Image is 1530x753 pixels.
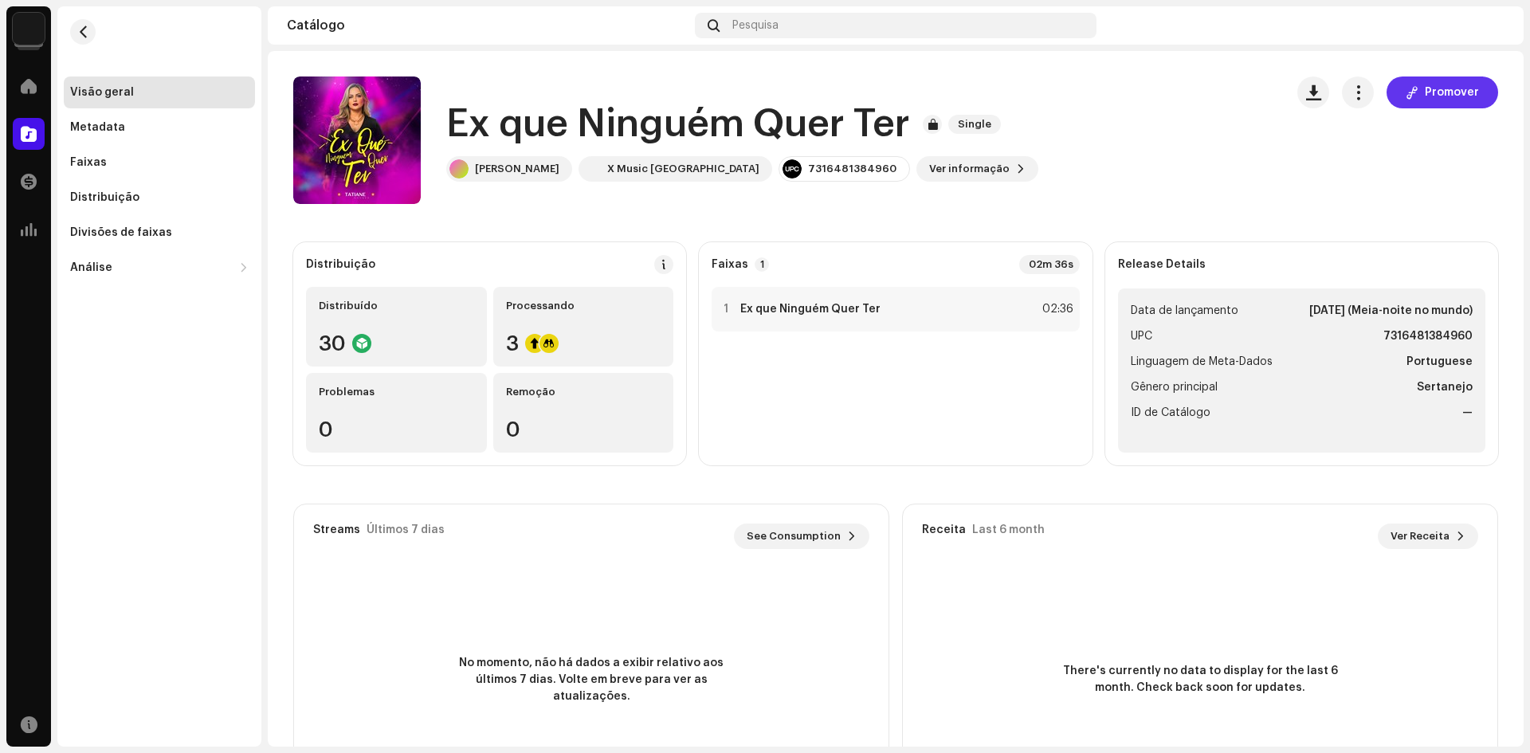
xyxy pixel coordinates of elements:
re-m-nav-item: Distribuição [64,182,255,214]
re-m-nav-dropdown: Análise [64,252,255,284]
span: ID de Catálogo [1131,403,1210,422]
span: Gênero principal [1131,378,1218,397]
strong: Portuguese [1406,352,1473,371]
re-m-nav-item: Metadata [64,112,255,143]
div: X Music [GEOGRAPHIC_DATA] [607,163,759,175]
div: Remoção [506,386,661,398]
span: Linguagem de Meta-Dados [1131,352,1273,371]
button: See Consumption [734,524,869,549]
button: Ver Receita [1378,524,1478,549]
div: Faixas [70,156,107,169]
strong: 7316481384960 [1383,327,1473,346]
div: Últimos 7 dias [367,524,445,536]
div: Distribuído [319,300,474,312]
div: [PERSON_NAME] [475,163,559,175]
span: Ver informação [929,153,1010,185]
div: Problemas [319,386,474,398]
strong: Faixas [712,258,748,271]
strong: — [1462,403,1473,422]
span: Data de lançamento [1131,301,1238,320]
re-m-nav-item: Visão geral [64,76,255,108]
re-m-nav-item: Faixas [64,147,255,178]
span: Single [948,115,1001,134]
span: Pesquisa [732,19,779,32]
span: No momento, não há dados a exibir relativo aos últimos 7 dias. Volte em breve para ver as atualiz... [448,655,735,705]
re-m-nav-item: Divisões de faixas [64,217,255,249]
span: Promover [1425,76,1479,108]
button: Ver informação [916,156,1038,182]
span: See Consumption [747,520,841,552]
div: Processando [506,300,661,312]
div: Visão geral [70,86,134,99]
span: Ver Receita [1391,520,1450,552]
h1: Ex que Ninguém Quer Ter [446,99,910,150]
div: 7316481384960 [808,163,896,175]
strong: Ex que Ninguém Quer Ter [740,303,881,316]
img: 1f2b971a-ccf7-490a-a4de-fed23a0b5eb4 [1479,13,1504,38]
div: 02m 36s [1019,255,1080,274]
p-badge: 1 [755,257,769,272]
div: Distribuição [306,258,375,271]
div: Divisões de faixas [70,226,172,239]
div: Last 6 month [972,524,1045,536]
div: Metadata [70,121,125,134]
img: c86870aa-2232-4ba3-9b41-08f587110171 [13,13,45,45]
span: There's currently no data to display for the last 6 month. Check back soon for updates. [1057,663,1344,696]
div: Receita [922,524,966,536]
div: Distribuição [70,191,139,204]
img: 1acc3aa1-1ce2-45ac-9424-89a1baf97c8b [582,159,601,178]
strong: [DATE] (Meia-noite no mundo) [1309,301,1473,320]
strong: Release Details [1118,258,1206,271]
div: 02:36 [1038,300,1073,319]
div: Análise [70,261,112,274]
div: Streams [313,524,360,536]
span: UPC [1131,327,1152,346]
button: Promover [1387,76,1498,108]
strong: Sertanejo [1417,378,1473,397]
div: Catálogo [287,19,688,32]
